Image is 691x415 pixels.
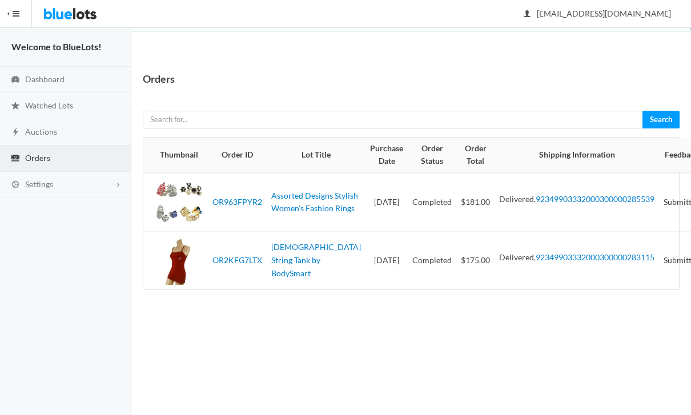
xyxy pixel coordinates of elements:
[495,138,659,173] th: Shipping Information
[10,101,21,112] ion-icon: star
[536,194,654,204] a: 92349903332000300000285539
[25,74,65,84] span: Dashboard
[408,138,456,173] th: Order Status
[10,154,21,164] ion-icon: cash
[143,138,208,173] th: Thumbnail
[212,255,262,265] a: OR2KFG7LTX
[408,173,456,232] td: Completed
[499,251,654,264] li: Delivered,
[25,127,57,136] span: Auctions
[25,179,53,189] span: Settings
[10,75,21,86] ion-icon: speedometer
[499,193,654,206] li: Delivered,
[10,127,21,138] ion-icon: flash
[143,111,643,128] input: Search for...
[408,231,456,289] td: Completed
[212,197,262,207] a: OR963FPYR2
[143,70,175,87] h1: Orders
[456,138,495,173] th: Order Total
[536,252,654,262] a: 92349903332000300000283115
[365,173,408,232] td: [DATE]
[271,242,361,277] a: [DEMOGRAPHIC_DATA] String Tank by BodySmart
[456,231,495,289] td: $175.00
[25,153,50,163] span: Orders
[25,100,73,110] span: Watched Lots
[365,231,408,289] td: [DATE]
[11,41,102,52] strong: Welcome to BlueLots!
[208,138,267,173] th: Order ID
[271,191,358,213] a: Assorted Designs Stylish Women's Fashion Rings
[365,138,408,173] th: Purchase Date
[521,9,533,20] ion-icon: person
[642,111,680,128] button: Search
[524,9,671,18] span: [EMAIL_ADDRESS][DOMAIN_NAME]
[10,180,21,191] ion-icon: cog
[267,138,365,173] th: Lot Title
[456,173,495,232] td: $181.00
